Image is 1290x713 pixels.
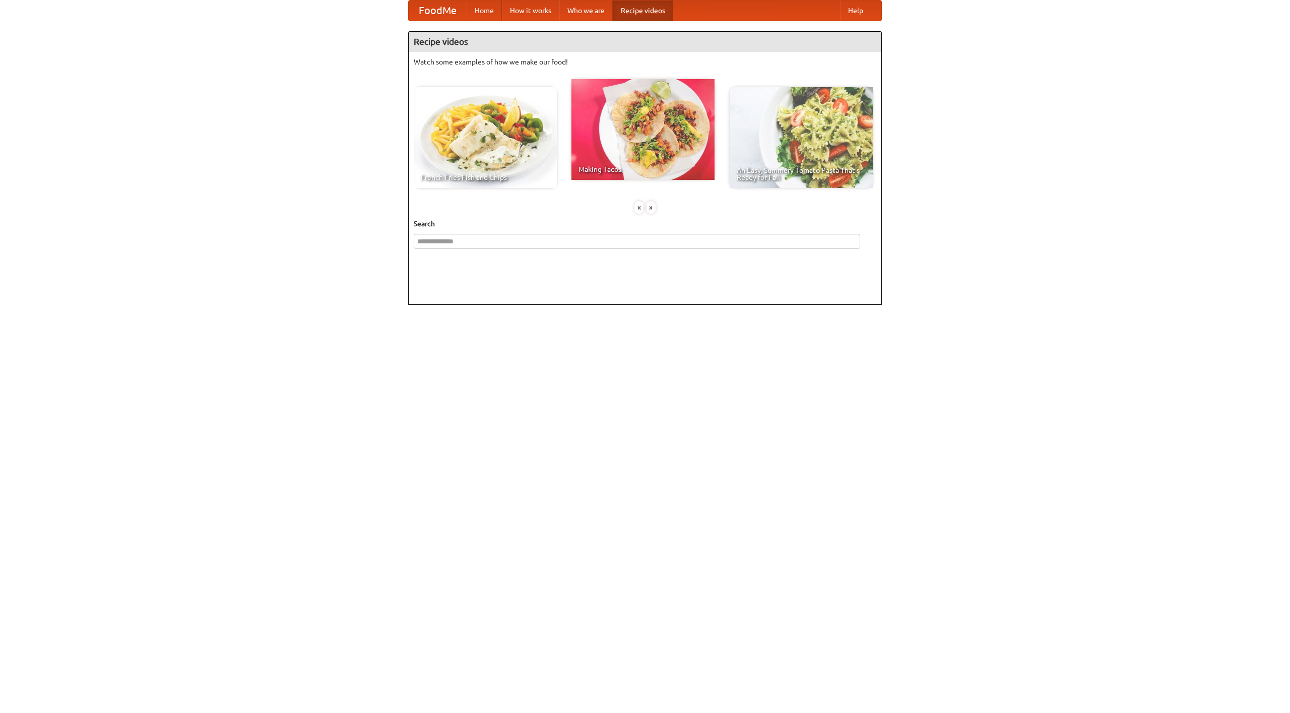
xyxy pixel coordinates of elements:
[409,1,467,21] a: FoodMe
[559,1,613,21] a: Who we are
[737,167,866,181] span: An Easy, Summery Tomato Pasta That's Ready for Fall
[613,1,673,21] a: Recipe videos
[467,1,502,21] a: Home
[502,1,559,21] a: How it works
[634,201,643,214] div: «
[414,57,876,67] p: Watch some examples of how we make our food!
[414,219,876,229] h5: Search
[571,79,715,180] a: Making Tacos
[840,1,871,21] a: Help
[578,166,707,173] span: Making Tacos
[647,201,656,214] div: »
[409,32,881,52] h4: Recipe videos
[730,87,873,188] a: An Easy, Summery Tomato Pasta That's Ready for Fall
[414,87,557,188] a: French Fries Fish and Chips
[421,174,550,181] span: French Fries Fish and Chips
